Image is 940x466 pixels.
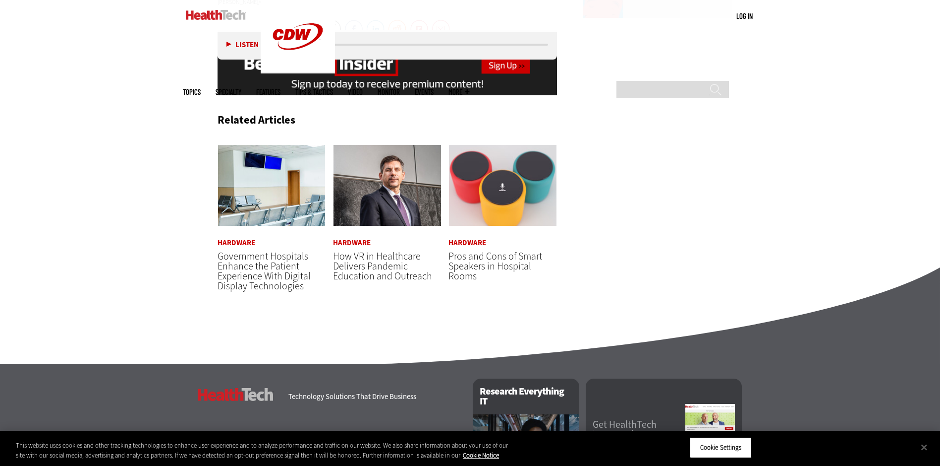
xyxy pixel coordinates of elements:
h3: Related Articles [218,115,295,126]
a: Pros and Cons of Smart Speakers in Hospital Rooms [448,250,542,283]
a: Events [415,88,434,96]
a: MonITor [378,88,400,96]
a: Hardware [218,239,255,247]
img: Empty seats in hospital waiting room with a television monitor. [218,144,326,226]
h2: Research Everything IT [473,379,579,414]
a: CDW [261,66,335,76]
a: Site Map [401,429,429,439]
img: Smart speaker concept [448,144,557,226]
a: Hardware [333,239,371,247]
span: More [448,88,469,96]
a: How VR in Healthcare Delivers Pandemic Education and Outreach [333,250,432,283]
a: Government Hospitals Enhance the Patient Experience With Digital Display Technologies [218,250,311,293]
div: User menu [736,11,753,21]
a: Features [256,88,280,96]
img: newsletter screenshot [685,404,735,459]
a: Get HealthTechin your Inbox [593,420,685,440]
h3: HealthTech [198,388,274,401]
div: This website uses cookies and other tracking technologies to enhance user experience and to analy... [16,441,517,460]
a: Terms & Conditions [325,429,399,439]
button: Cookie Settings [690,437,752,458]
a: About Us [198,429,239,439]
img: Home [186,10,246,20]
a: Hardware [448,239,486,247]
a: More information about your privacy [463,451,499,460]
span: Topics [183,88,201,96]
a: Log in [736,11,753,20]
img: Dr. Keith Mortman used virtual reality tools to assess the lungs of a COVID-19 patient. [333,144,442,226]
a: Video [348,88,363,96]
a: Contact Us [240,429,286,439]
span: Specialty [216,88,241,96]
a: Tips & Tactics [295,88,333,96]
h4: Technology Solutions That Drive Business [288,393,460,400]
button: Close [913,436,935,458]
a: Privacy [288,429,323,439]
